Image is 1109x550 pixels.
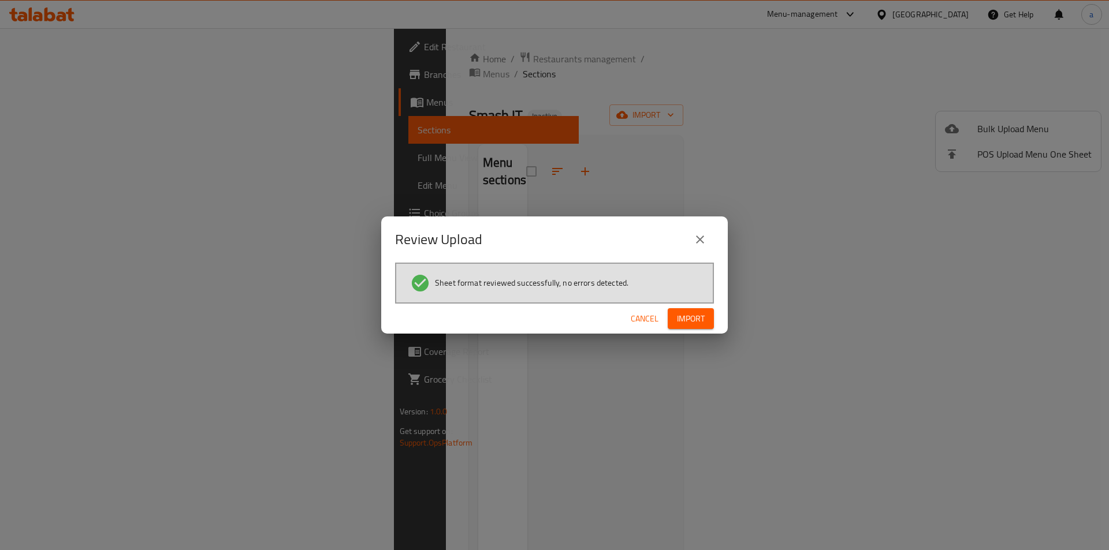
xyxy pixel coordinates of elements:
[395,230,482,249] h2: Review Upload
[631,312,658,326] span: Cancel
[668,308,714,330] button: Import
[435,277,628,289] span: Sheet format reviewed successfully, no errors detected.
[626,308,663,330] button: Cancel
[677,312,705,326] span: Import
[686,226,714,253] button: close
